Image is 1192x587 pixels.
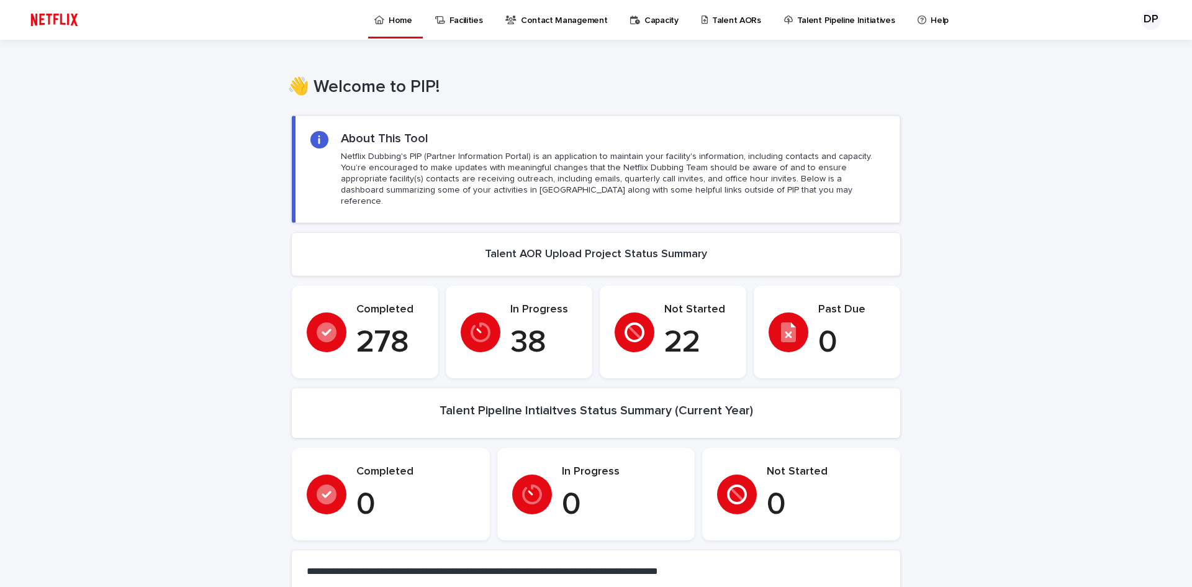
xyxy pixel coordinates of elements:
p: Not Started [664,303,731,317]
p: 278 [356,324,423,362]
p: 0 [562,486,680,524]
p: In Progress [562,465,680,479]
div: DP [1141,10,1161,30]
img: ifQbXi3ZQGMSEF7WDB7W [25,7,84,32]
p: Completed [356,465,475,479]
h2: Talent Pipeline Intiaitves Status Summary (Current Year) [440,403,753,418]
p: 0 [767,486,885,524]
p: Not Started [767,465,885,479]
h2: About This Tool [341,131,428,146]
p: 22 [664,324,731,362]
p: 0 [356,486,475,524]
p: 38 [510,324,577,362]
h1: 👋 Welcome to PIP! [287,77,896,98]
p: Past Due [818,303,885,317]
p: Netflix Dubbing's PIP (Partner Information Portal) is an application to maintain your facility's ... [341,151,885,207]
p: 0 [818,324,885,362]
h2: Talent AOR Upload Project Status Summary [485,248,707,262]
p: Completed [356,303,423,317]
p: In Progress [510,303,577,317]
